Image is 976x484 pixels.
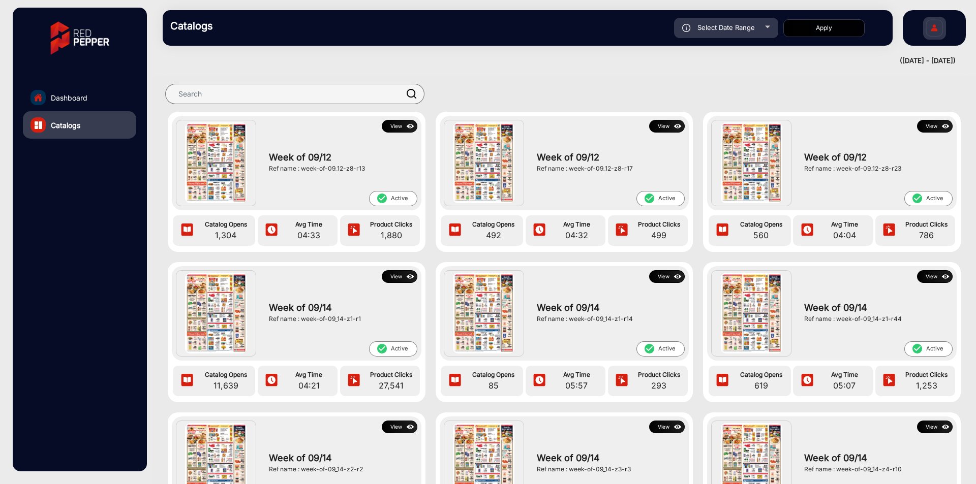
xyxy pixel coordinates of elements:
span: Product Clicks [900,220,953,229]
input: Search [165,84,424,104]
img: icon [532,373,547,389]
span: Product Clicks [365,220,417,229]
span: Catalog Opens [467,370,521,379]
span: Active [369,191,417,206]
span: Week of 09/12 [537,150,680,164]
div: Ref name : week-of-09_12-z8-r23 [804,164,947,173]
img: icon [264,373,279,389]
span: Week of 09/14 [269,301,412,314]
img: icon [179,223,195,238]
h3: Catalogs [170,20,313,32]
span: 04:32 [551,229,603,241]
button: Viewicon [649,421,685,433]
a: Dashboard [23,84,136,111]
img: home [34,93,43,102]
span: 04:21 [283,379,335,392]
span: Week of 09/14 [269,451,412,465]
img: icon [447,223,463,238]
img: catalog [35,121,42,129]
span: Week of 09/14 [804,451,947,465]
span: 85 [467,379,521,392]
span: Week of 09/14 [804,301,947,314]
span: Avg Time [283,370,335,379]
img: icon [715,223,730,238]
img: icon [264,223,279,238]
img: icon [447,373,463,389]
mat-icon: check_circle [376,343,387,354]
span: Active [904,191,953,206]
img: icon [881,223,897,238]
div: Ref name : week-of-09_14-z2-r2 [269,465,412,474]
span: Active [904,341,953,357]
img: icon [881,373,897,389]
span: Week of 09/14 [537,451,680,465]
button: Viewicon [917,270,953,283]
img: vmg-logo [43,13,116,63]
span: Product Clicks [365,370,417,379]
span: 04:04 [818,229,871,241]
span: Catalog Opens [199,220,253,229]
span: 04:33 [283,229,335,241]
span: Avg Time [818,370,871,379]
img: prodSearch.svg [407,89,417,99]
button: Viewicon [649,270,685,283]
img: icon [940,271,952,282]
div: Ref name : week-of-09_14-z1-r14 [537,314,680,324]
mat-icon: check_circle [644,343,655,354]
span: 293 [633,379,685,392]
img: icon [672,271,684,282]
span: Catalog Opens [467,220,521,229]
span: 1,253 [900,379,953,392]
div: Ref name : week-of-09_14-z4-r10 [804,465,947,474]
span: Active [636,341,685,357]
span: Active [369,341,417,357]
span: Avg Time [551,370,603,379]
img: icon [346,373,361,389]
img: icon [672,422,684,433]
mat-icon: check_circle [376,192,387,204]
img: Week of 09/12 [185,122,247,203]
div: Ref name : week-of-09_14-z1-r1 [269,314,412,324]
span: 1,304 [199,229,253,241]
div: Ref name : week-of-09_12-z8-r17 [537,164,680,173]
button: Viewicon [917,421,953,433]
span: Week of 09/14 [537,301,680,314]
img: Week of 09/14 [453,273,514,353]
img: icon [672,121,684,132]
span: Product Clicks [633,370,685,379]
span: Catalog Opens [199,370,253,379]
button: Viewicon [382,270,417,283]
img: Sign%20Up.svg [924,12,945,47]
img: icon [940,121,952,132]
img: icon [940,422,952,433]
mat-icon: check_circle [644,192,655,204]
span: 619 [734,379,788,392]
img: icon [405,271,416,282]
span: 11,639 [199,379,253,392]
a: Catalogs [23,111,136,139]
span: 27,541 [365,379,417,392]
span: 05:07 [818,379,871,392]
span: 560 [734,229,788,241]
span: Week of 09/12 [804,150,947,164]
img: icon [800,223,815,238]
img: icon [179,373,195,389]
span: Avg Time [818,220,871,229]
div: Ref name : week-of-09_14-z1-r44 [804,314,947,324]
span: Avg Time [551,220,603,229]
span: Dashboard [51,92,87,103]
img: Week of 09/14 [185,273,247,353]
img: Week of 09/12 [721,122,782,203]
div: ([DATE] - [DATE]) [152,56,956,66]
img: icon [682,24,691,32]
mat-icon: check_circle [911,192,923,204]
span: 499 [633,229,685,241]
img: icon [614,223,629,238]
span: 05:57 [551,379,603,392]
img: icon [532,223,547,238]
span: Product Clicks [633,220,685,229]
span: Active [636,191,685,206]
span: Select Date Range [697,23,755,31]
button: Viewicon [649,120,685,133]
img: Week of 09/12 [453,122,514,203]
